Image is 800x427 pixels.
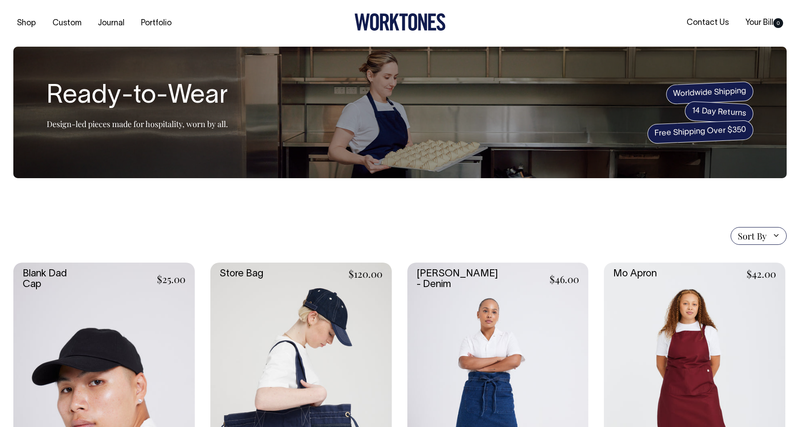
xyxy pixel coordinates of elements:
[742,16,787,30] a: Your Bill0
[684,101,754,124] span: 14 Day Returns
[773,18,783,28] span: 0
[94,16,128,31] a: Journal
[47,119,228,129] p: Design-led pieces made for hospitality, worn by all.
[647,120,754,144] span: Free Shipping Over $350
[47,82,228,111] h1: Ready-to-Wear
[738,231,767,241] span: Sort By
[666,81,754,104] span: Worldwide Shipping
[49,16,85,31] a: Custom
[13,16,40,31] a: Shop
[683,16,732,30] a: Contact Us
[137,16,175,31] a: Portfolio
